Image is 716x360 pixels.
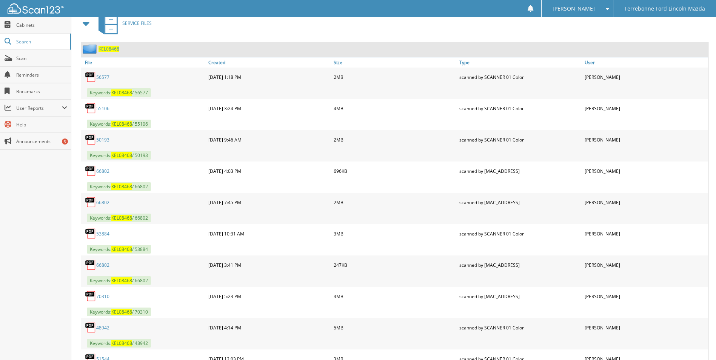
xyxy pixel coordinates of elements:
[83,44,99,54] img: folder2.png
[16,88,67,95] span: Bookmarks
[332,57,457,68] a: Size
[96,74,109,80] a: 56577
[85,103,96,114] img: PDF.png
[85,228,96,239] img: PDF.png
[87,245,151,254] span: Keywords: / 53884
[85,71,96,83] img: PDF.png
[206,163,332,178] div: [DATE] 4:03 PM
[111,215,132,221] span: KEL08468
[96,199,109,206] a: 66802
[583,57,708,68] a: User
[85,165,96,177] img: PDF.png
[457,195,583,210] div: scanned by [MAC_ADDRESS]
[457,289,583,304] div: scanned by [MAC_ADDRESS]
[96,137,109,143] a: 50193
[332,195,457,210] div: 2MB
[583,195,708,210] div: [PERSON_NAME]
[332,101,457,116] div: 4MB
[87,88,151,97] span: Keywords: / 56577
[96,262,109,268] a: 66802
[87,182,151,191] span: Keywords: / 66802
[206,132,332,147] div: [DATE] 9:46 AM
[332,132,457,147] div: 2MB
[87,214,151,222] span: Keywords: / 66802
[332,163,457,178] div: 696KB
[583,257,708,272] div: [PERSON_NAME]
[99,46,119,52] a: KEL08468
[96,325,109,331] a: 48942
[87,120,151,128] span: Keywords: / 55106
[16,138,67,145] span: Announcements
[87,151,151,160] span: Keywords: / 50193
[87,339,151,348] span: Keywords: / 48942
[457,101,583,116] div: scanned by SCANNER 01 Color
[111,246,132,252] span: KEL08468
[81,57,206,68] a: File
[85,134,96,145] img: PDF.png
[206,257,332,272] div: [DATE] 3:41 PM
[111,277,132,284] span: KEL08468
[583,69,708,85] div: [PERSON_NAME]
[206,101,332,116] div: [DATE] 3:24 PM
[332,289,457,304] div: 4MB
[62,138,68,145] div: 5
[96,293,109,300] a: 70310
[16,55,67,62] span: Scan
[583,289,708,304] div: [PERSON_NAME]
[332,226,457,241] div: 3MB
[206,226,332,241] div: [DATE] 10:31 AM
[332,257,457,272] div: 247KB
[16,72,67,78] span: Reminders
[206,195,332,210] div: [DATE] 7:45 PM
[553,6,595,11] span: [PERSON_NAME]
[96,168,109,174] a: 66802
[16,122,67,128] span: Help
[96,105,109,112] a: 55106
[206,57,332,68] a: Created
[583,101,708,116] div: [PERSON_NAME]
[111,340,132,346] span: KEL08468
[206,69,332,85] div: [DATE] 1:18 PM
[583,132,708,147] div: [PERSON_NAME]
[678,324,716,360] iframe: Chat Widget
[332,69,457,85] div: 2MB
[457,57,583,68] a: Type
[87,276,151,285] span: Keywords: / 66802
[111,121,132,127] span: KEL08468
[85,322,96,333] img: PDF.png
[111,309,132,315] span: KEL08468
[457,226,583,241] div: scanned by SCANNER 01 Color
[457,69,583,85] div: scanned by SCANNER 01 Color
[624,6,705,11] span: Terrebonne Ford Lincoln Mazda
[87,308,151,316] span: Keywords: / 70310
[85,197,96,208] img: PDF.png
[111,183,132,190] span: KEL08468
[457,257,583,272] div: scanned by [MAC_ADDRESS]
[94,8,152,38] a: SERVICE FILES
[16,105,62,111] span: User Reports
[111,89,132,96] span: KEL08468
[111,152,132,158] span: KEL08468
[206,320,332,335] div: [DATE] 4:14 PM
[457,163,583,178] div: scanned by [MAC_ADDRESS]
[457,132,583,147] div: scanned by SCANNER 01 Color
[332,320,457,335] div: 5MB
[85,259,96,271] img: PDF.png
[16,38,66,45] span: Search
[583,320,708,335] div: [PERSON_NAME]
[583,226,708,241] div: [PERSON_NAME]
[8,3,64,14] img: scan123-logo-white.svg
[457,320,583,335] div: scanned by SCANNER 01 Color
[206,289,332,304] div: [DATE] 5:23 PM
[122,20,152,26] span: SERVICE FILES
[85,291,96,302] img: PDF.png
[96,231,109,237] a: 53884
[583,163,708,178] div: [PERSON_NAME]
[16,22,67,28] span: Cabinets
